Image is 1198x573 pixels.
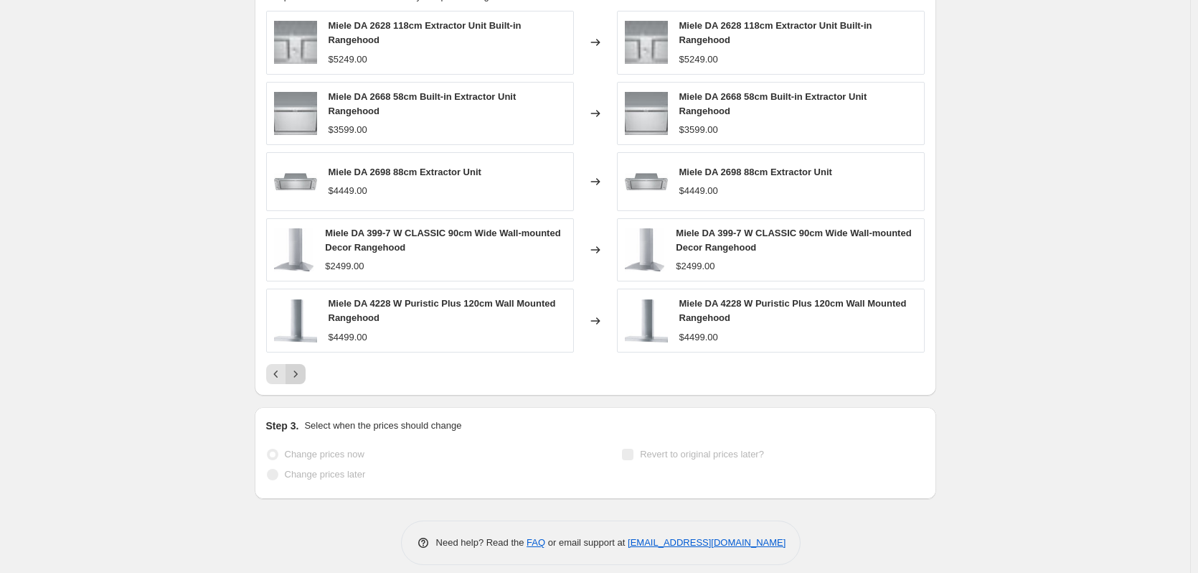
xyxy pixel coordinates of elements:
div: $5249.00 [679,52,718,67]
img: da2698_01_med_80x.jpg [625,160,668,203]
span: Miele DA 2628 118cm Extractor Unit Built-in Rangehood [329,20,522,45]
img: 20000113778-000-00_20000113778_1_80x.jpg [625,21,668,64]
div: $5249.00 [329,52,367,67]
div: $2499.00 [676,259,714,274]
div: $4499.00 [679,330,718,345]
span: Need help? Read the [436,537,527,548]
div: $3599.00 [329,123,367,137]
p: Select when the prices should change [304,419,461,433]
span: Change prices later [285,469,366,480]
div: $4499.00 [329,330,367,345]
nav: Pagination [266,364,306,384]
button: Next [286,364,306,384]
span: Miele DA 4228 W Puristic Plus 120cm Wall Mounted Rangehood [679,298,907,323]
span: Miele DA 2668 58cm Built-in Extractor Unit Rangehood [329,91,517,116]
div: $4449.00 [679,184,718,198]
span: Miele DA 2698 88cm Extractor Unit [679,167,832,177]
img: 20000102993-000-00_20000102993_80x.jpg [274,299,317,343]
img: 20000113777-000-00_20000113777_1_80x.jpg [625,92,668,135]
a: [EMAIL_ADDRESS][DOMAIN_NAME] [628,537,786,548]
img: da2698_01_med_80x.jpg [274,160,317,203]
div: $4449.00 [329,184,367,198]
div: $2499.00 [325,259,364,274]
button: Previous [266,364,286,384]
span: Change prices now [285,449,364,460]
span: or email support at [545,537,628,548]
a: FAQ [527,537,545,548]
div: $3599.00 [679,123,718,137]
img: 20000102986-000-00_20000102986_2_80x.jpg [274,228,314,271]
h2: Step 3. [266,419,299,433]
span: Miele DA 2628 118cm Extractor Unit Built-in Rangehood [679,20,872,45]
span: Miele DA 399-7 W CLASSIC 90cm Wide Wall-mounted Decor Rangehood [325,228,560,253]
span: Revert to original prices later? [640,449,764,460]
span: Miele DA 2698 88cm Extractor Unit [329,167,481,177]
span: Miele DA 2668 58cm Built-in Extractor Unit Rangehood [679,91,867,116]
span: Miele DA 399-7 W CLASSIC 90cm Wide Wall-mounted Decor Rangehood [676,228,911,253]
img: 20000113777-000-00_20000113777_1_80x.jpg [274,92,317,135]
img: 20000102986-000-00_20000102986_2_80x.jpg [625,228,665,271]
span: Miele DA 4228 W Puristic Plus 120cm Wall Mounted Rangehood [329,298,556,323]
img: 20000113778-000-00_20000113778_1_80x.jpg [274,21,317,64]
img: 20000102993-000-00_20000102993_80x.jpg [625,299,668,343]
